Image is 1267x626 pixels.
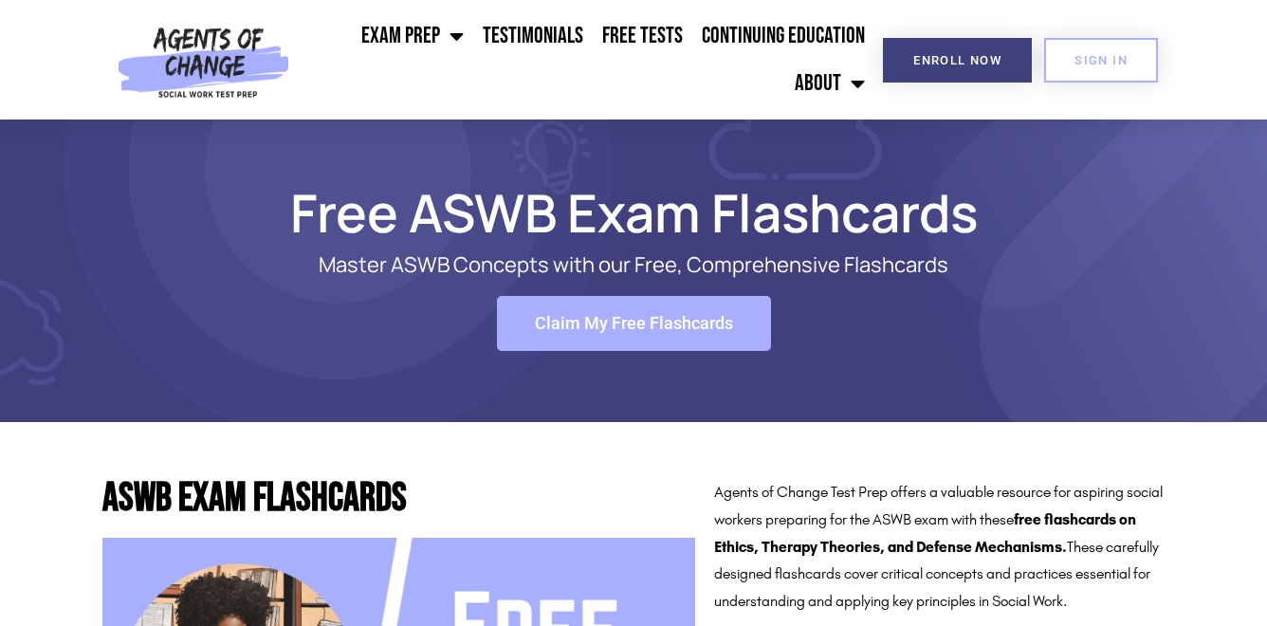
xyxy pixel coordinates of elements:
[785,60,874,107] a: About
[93,191,1174,234] h1: Free ASWB Exam Flashcards
[497,296,771,351] a: Claim My Free Flashcards
[714,510,1136,556] strong: free flashcards on Ethics, Therapy Theories, and Defense Mechanisms.
[913,54,1001,66] span: Enroll Now
[535,315,733,332] span: Claim My Free Flashcards
[593,12,692,60] a: Free Tests
[473,12,593,60] a: Testimonials
[714,479,1164,616] p: Agents of Change Test Prep offers a valuable resource for aspiring social workers preparing for t...
[1074,54,1128,66] span: SIGN IN
[1044,38,1158,83] a: SIGN IN
[102,479,695,519] h2: ASWB Exam Flashcards
[692,12,874,60] a: Continuing Education
[352,12,473,60] a: Exam Prep
[298,12,874,107] nav: Menu
[169,253,1098,277] p: Master ASWB Concepts with our Free, Comprehensive Flashcards
[883,38,1032,83] a: Enroll Now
